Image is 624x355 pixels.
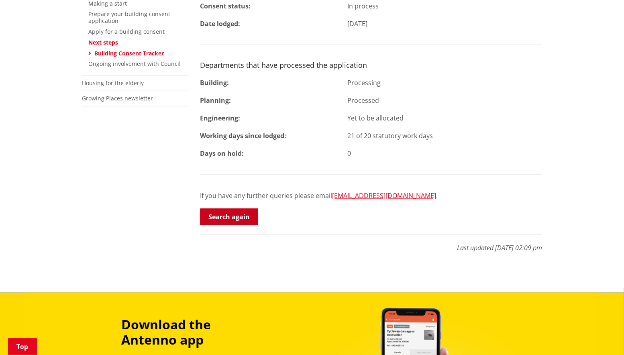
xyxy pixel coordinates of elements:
strong: Days on hold: [200,149,244,158]
p: If you have any further queries please email . [200,191,542,200]
strong: Planning: [200,96,231,105]
a: Top [8,338,37,355]
a: Search again [200,208,258,225]
a: Ongoing involvement with Council [88,60,181,67]
div: 0 [342,149,549,158]
div: Processing [342,78,549,88]
a: Building Consent Tracker [94,49,164,57]
strong: Working days since lodged: [200,131,286,140]
strong: Engineering: [200,114,240,122]
iframe: Messenger Launcher [587,321,616,350]
a: Prepare your building consent application [88,10,170,24]
h3: Download the Antenno app [121,317,267,348]
a: Growing Places newsletter [82,94,153,102]
div: Processed [342,96,549,105]
h3: Departments that have processed the application [200,61,542,70]
div: 21 of 20 statutory work days [342,131,549,141]
a: Next steps [88,39,118,46]
div: Yet to be allocated [342,113,549,123]
strong: Date lodged: [200,19,240,28]
a: [EMAIL_ADDRESS][DOMAIN_NAME] [332,191,436,200]
a: Housing for the elderly [82,79,144,87]
strong: Consent status: [200,2,251,10]
strong: Building: [200,78,229,87]
div: [DATE] [342,19,549,29]
a: Apply for a building consent [88,28,165,35]
p: Last updated [DATE] 02:09 pm [200,235,542,253]
div: In process [342,1,549,11]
